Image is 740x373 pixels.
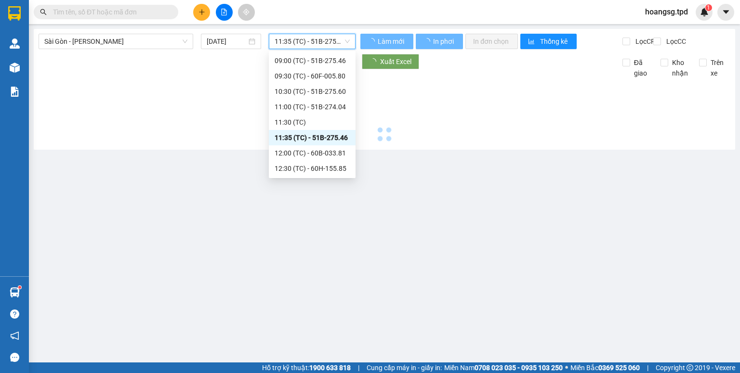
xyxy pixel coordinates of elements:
[722,8,730,16] span: caret-down
[362,54,419,69] button: Xuất Excel
[360,34,413,49] button: Làm mới
[221,9,227,15] span: file-add
[10,87,20,97] img: solution-icon
[10,63,20,73] img: warehouse-icon
[262,362,351,373] span: Hỗ trợ kỹ thuật:
[243,9,250,15] span: aim
[465,34,518,49] button: In đơn chọn
[367,362,442,373] span: Cung cấp máy in - giấy in:
[565,366,568,370] span: ⚪️
[10,353,19,362] span: message
[705,4,712,11] sup: 1
[10,287,20,297] img: warehouse-icon
[10,331,19,340] span: notification
[378,36,406,47] span: Làm mới
[53,7,167,17] input: Tìm tên, số ĐT hoặc mã đơn
[637,6,696,18] span: hoangsg.tpd
[10,39,20,49] img: warehouse-icon
[10,309,19,319] span: question-circle
[8,6,21,21] img: logo-vxr
[687,364,693,371] span: copyright
[216,4,233,21] button: file-add
[647,362,648,373] span: |
[198,9,205,15] span: plus
[275,34,350,49] span: 11:35 (TC) - 51B-275.46
[700,8,709,16] img: icon-new-feature
[662,36,687,47] span: Lọc CC
[207,36,246,47] input: 12/09/2025
[528,38,536,46] span: bar-chart
[570,362,640,373] span: Miền Bắc
[368,38,376,45] span: loading
[475,364,563,372] strong: 0708 023 035 - 0935 103 250
[433,36,455,47] span: In phơi
[40,9,47,15] span: search
[416,34,463,49] button: In phơi
[423,38,432,45] span: loading
[238,4,255,21] button: aim
[540,36,569,47] span: Thống kê
[309,364,351,372] strong: 1900 633 818
[44,34,187,49] span: Sài Gòn - Phương Lâm
[18,286,21,289] sup: 1
[520,34,577,49] button: bar-chartThống kê
[358,362,359,373] span: |
[630,57,654,78] span: Đã giao
[193,4,210,21] button: plus
[717,4,734,21] button: caret-down
[668,57,692,78] span: Kho nhận
[632,36,657,47] span: Lọc CR
[444,362,563,373] span: Miền Nam
[598,364,640,372] strong: 0369 525 060
[707,4,710,11] span: 1
[707,57,730,78] span: Trên xe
